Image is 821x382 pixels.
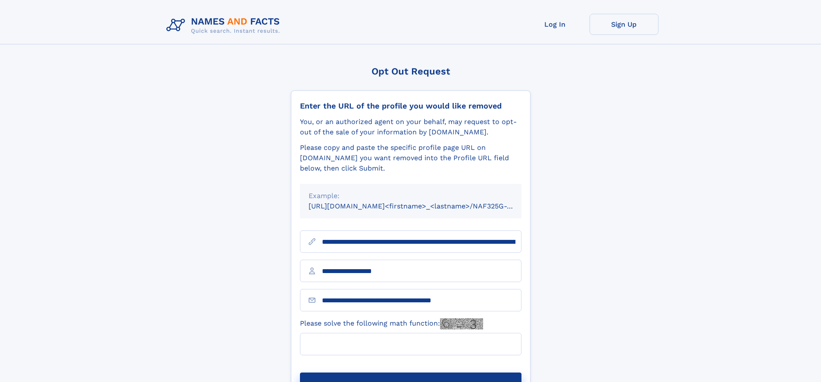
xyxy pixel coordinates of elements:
[300,117,521,137] div: You, or an authorized agent on your behalf, may request to opt-out of the sale of your informatio...
[590,14,659,35] a: Sign Up
[300,318,483,329] label: Please solve the following math function:
[521,14,590,35] a: Log In
[309,191,513,201] div: Example:
[309,202,538,210] small: [URL][DOMAIN_NAME]<firstname>_<lastname>/NAF325G-xxxxxxxx
[300,101,521,111] div: Enter the URL of the profile you would like removed
[163,14,287,37] img: Logo Names and Facts
[300,143,521,174] div: Please copy and paste the specific profile page URL on [DOMAIN_NAME] you want removed into the Pr...
[291,66,531,77] div: Opt Out Request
